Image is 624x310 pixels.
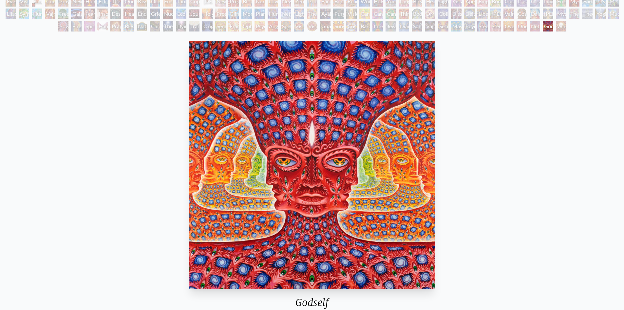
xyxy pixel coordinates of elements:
div: Transfiguration [189,21,199,31]
div: Peyote Being [464,21,475,31]
div: Spirit Animates the Flesh [84,21,95,31]
div: Holy Fire [202,9,213,19]
div: One [517,21,527,31]
div: Original Face [202,21,213,31]
div: Nature of Mind [137,21,147,31]
div: Deities & Demons Drinking from the Milky Pool [464,9,475,19]
div: Guardian of Infinite Vision [320,21,331,31]
div: Insomnia [97,9,108,19]
div: Collective Vision [438,9,448,19]
div: Steeplehead 1 [477,21,488,31]
div: Song of Vajra Being [412,21,422,31]
div: Liberation Through Seeing [477,9,488,19]
div: Purging [333,9,344,19]
div: Despair [110,9,121,19]
div: Secret Writing Being [438,21,448,31]
div: Cannabis Mudra [359,9,370,19]
div: The Seer [569,9,579,19]
div: Eco-Atlas [176,9,186,19]
div: Mystic Eye [556,9,566,19]
div: [PERSON_NAME] [543,9,553,19]
div: DMT - The Spirit Molecule [425,9,435,19]
div: Interbeing [372,21,383,31]
div: Vajra Being [425,21,435,31]
div: Oversoul [503,21,514,31]
div: Bardo Being [359,21,370,31]
div: Theologue [582,9,593,19]
div: Prostration [215,9,226,19]
div: Seraphic Transport Docking on the Third Eye [215,21,226,31]
div: [PERSON_NAME] [490,9,501,19]
div: Networks [281,9,291,19]
div: Planetary Prayers [255,9,265,19]
div: Angel Skin [268,21,278,31]
div: Symbiosis: Gall Wasp & Oak Tree [19,9,29,19]
div: Steeplehead 2 [490,21,501,31]
div: Ayahuasca Visitation [320,9,331,19]
div: Cannabis Sutra [372,9,383,19]
div: Net of Being [530,21,540,31]
div: Headache [123,9,134,19]
div: Nuclear Crucifixion [163,9,173,19]
div: Dying [176,21,186,31]
div: Vision [PERSON_NAME] [307,21,317,31]
div: Vajra Horse [45,9,55,19]
div: Third Eye Tears of Joy [399,9,409,19]
div: Endarkenment [137,9,147,19]
div: Psychomicrograph of a Fractal Paisley Cherub Feather Tip [255,21,265,31]
div: Firewalking [71,21,82,31]
div: Dissectional Art for Tool's Lateralus CD [451,9,462,19]
div: Caring [150,21,160,31]
div: Monochord [241,9,252,19]
div: Hands that See [97,21,108,31]
div: Praying Hands [110,21,121,31]
div: Blessing Hand [123,21,134,31]
div: Glimpsing the Empyrean [228,9,239,19]
div: Lightworker [294,9,304,19]
div: Cosmic [DEMOGRAPHIC_DATA] [517,9,527,19]
div: Yogi & the Möbius Sphere [595,9,606,19]
div: Sunyata [333,21,344,31]
div: Human Geometry [268,9,278,19]
div: Lilacs [6,9,16,19]
div: Grieving [150,9,160,19]
div: Mudra [608,9,619,19]
div: Ophanic Eyelash [241,21,252,31]
div: Cannabacchus [386,9,396,19]
div: Vajra Guru [503,9,514,19]
div: Cosmic Elf [346,21,357,31]
div: Humming Bird [32,9,42,19]
div: Vision Tree [346,9,357,19]
div: Journey of the Wounded Healer [189,9,199,19]
div: Fractal Eyes [228,21,239,31]
div: The Shulgins and their Alchemical Angels [307,9,317,19]
div: Godself [543,21,553,31]
div: Fear [84,9,95,19]
div: Jewel Being [386,21,396,31]
div: White Light [556,21,566,31]
div: Tree & Person [58,9,68,19]
div: Mayan Being [451,21,462,31]
div: Spectral Lotus [281,21,291,31]
img: Godself-2012-Alex-Grey-watermarked.jpeg [189,41,436,289]
div: Dalai Lama [530,9,540,19]
div: Diamond Being [399,21,409,31]
div: The Soul Finds It's Way [163,21,173,31]
div: Gaia [71,9,82,19]
div: Power to the Peaceful [58,21,68,31]
div: Vision Crystal [294,21,304,31]
div: Body/Mind as a Vibratory Field of Energy [412,9,422,19]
